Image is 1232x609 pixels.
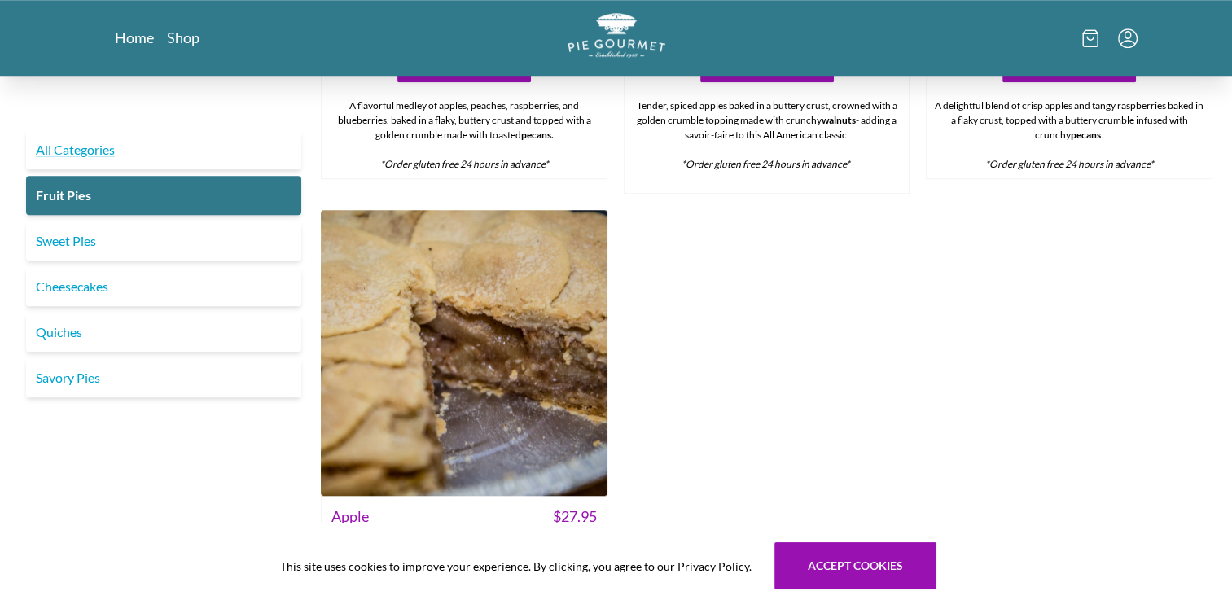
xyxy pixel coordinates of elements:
[26,358,301,397] a: Savory Pies
[927,92,1212,178] div: A delightful blend of crisp apples and tangy raspberries baked in a flaky crust, topped with a bu...
[774,542,936,589] button: Accept cookies
[322,92,607,178] div: A flavorful medley of apples, peaches, raspberries, and blueberries, baked in a flaky, buttery cr...
[553,506,597,528] span: $ 27.95
[985,158,1154,170] em: *Order gluten free 24 hours in advance*
[568,13,665,58] img: logo
[331,506,369,528] span: Apple
[26,130,301,169] a: All Categories
[167,28,199,47] a: Shop
[521,129,554,141] strong: pecans.
[682,158,850,170] em: *Order gluten free 24 hours in advance*
[380,158,549,170] em: *Order gluten free 24 hours in advance*
[26,267,301,306] a: Cheesecakes
[26,313,301,352] a: Quiches
[280,558,752,575] span: This site uses cookies to improve your experience. By clicking, you agree to our Privacy Policy.
[26,221,301,261] a: Sweet Pies
[1071,129,1101,141] strong: pecans
[822,114,856,126] strong: walnuts
[1118,28,1138,48] button: Menu
[26,176,301,215] a: Fruit Pies
[115,28,154,47] a: Home
[321,210,607,497] img: Apple
[568,13,665,63] a: Logo
[625,92,910,193] div: Tender, spiced apples baked in a buttery crust, crowned with a golden crumble topping made with c...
